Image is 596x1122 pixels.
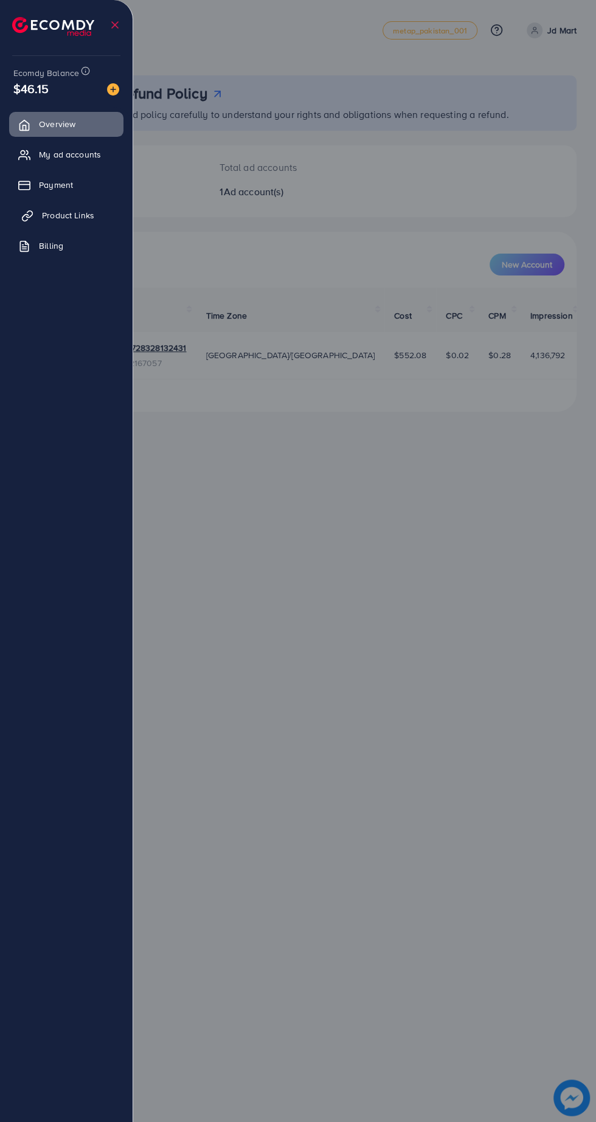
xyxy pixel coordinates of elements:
span: My ad accounts [39,148,101,161]
span: Billing [39,240,63,252]
span: Product Links [42,209,94,221]
a: Product Links [9,203,123,227]
a: Billing [9,234,123,258]
a: Overview [9,112,123,136]
a: My ad accounts [9,142,123,167]
span: Payment [39,179,73,191]
img: image [107,83,119,95]
span: Overview [39,118,75,130]
span: Ecomdy Balance [13,67,79,79]
img: logo [12,17,94,36]
a: Payment [9,173,123,197]
span: $46.15 [13,80,49,97]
